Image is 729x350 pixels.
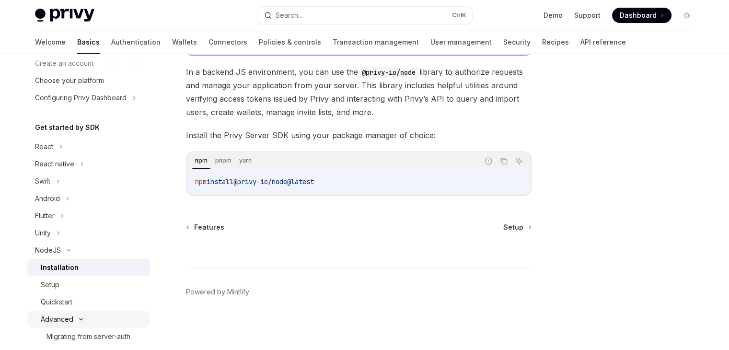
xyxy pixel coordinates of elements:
div: yarn [236,155,255,166]
a: Welcome [35,31,66,54]
div: Advanced [41,314,73,325]
div: Configuring Privy Dashboard [35,92,127,104]
button: Search...CtrlK [257,7,472,24]
div: npm [192,155,210,166]
div: Android [35,193,60,204]
span: @privy-io/node@latest [233,177,314,186]
div: Migrating from server-auth [46,331,130,342]
a: Setup [503,222,531,232]
a: Demo [544,11,563,20]
div: React native [35,158,74,170]
a: Quickstart [27,293,150,311]
span: Ctrl K [452,12,466,19]
div: React [35,141,53,152]
span: Features [194,222,224,232]
a: Basics [77,31,100,54]
code: @privy-io/node [358,67,419,78]
a: Setup [27,276,150,293]
div: Choose your platform [35,75,104,86]
div: pnpm [212,155,234,166]
a: Transaction management [333,31,419,54]
a: Migrating from server-auth [27,328,150,345]
img: light logo [35,9,94,22]
button: Toggle dark mode [679,8,694,23]
span: install [207,177,233,186]
a: API reference [580,31,626,54]
div: Swift [35,175,50,187]
a: Installation [27,259,150,276]
div: Search... [276,10,302,21]
button: Report incorrect code [482,155,495,167]
a: Wallets [172,31,197,54]
a: Connectors [208,31,247,54]
a: Choose your platform [27,72,150,89]
a: Authentication [111,31,161,54]
span: Install the Privy Server SDK using your package manager of choice: [186,128,532,142]
div: Quickstart [41,296,72,308]
div: NodeJS [35,245,61,256]
a: Features [187,222,224,232]
button: Copy the contents from the code block [498,155,510,167]
div: Setup [41,279,59,291]
a: Recipes [542,31,569,54]
h5: Get started by SDK [35,122,100,133]
div: Unity [35,227,51,239]
span: npm [195,177,207,186]
a: Powered by Mintlify [186,287,249,297]
span: Setup [503,222,523,232]
div: Flutter [35,210,55,222]
span: In a backend JS environment, you can use the library to authorize requests and manage your applic... [186,65,532,119]
a: Support [574,11,601,20]
a: User management [430,31,492,54]
a: Dashboard [612,8,671,23]
span: Dashboard [620,11,657,20]
a: Security [503,31,531,54]
button: Ask AI [513,155,525,167]
a: Policies & controls [259,31,321,54]
div: Installation [41,262,79,273]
